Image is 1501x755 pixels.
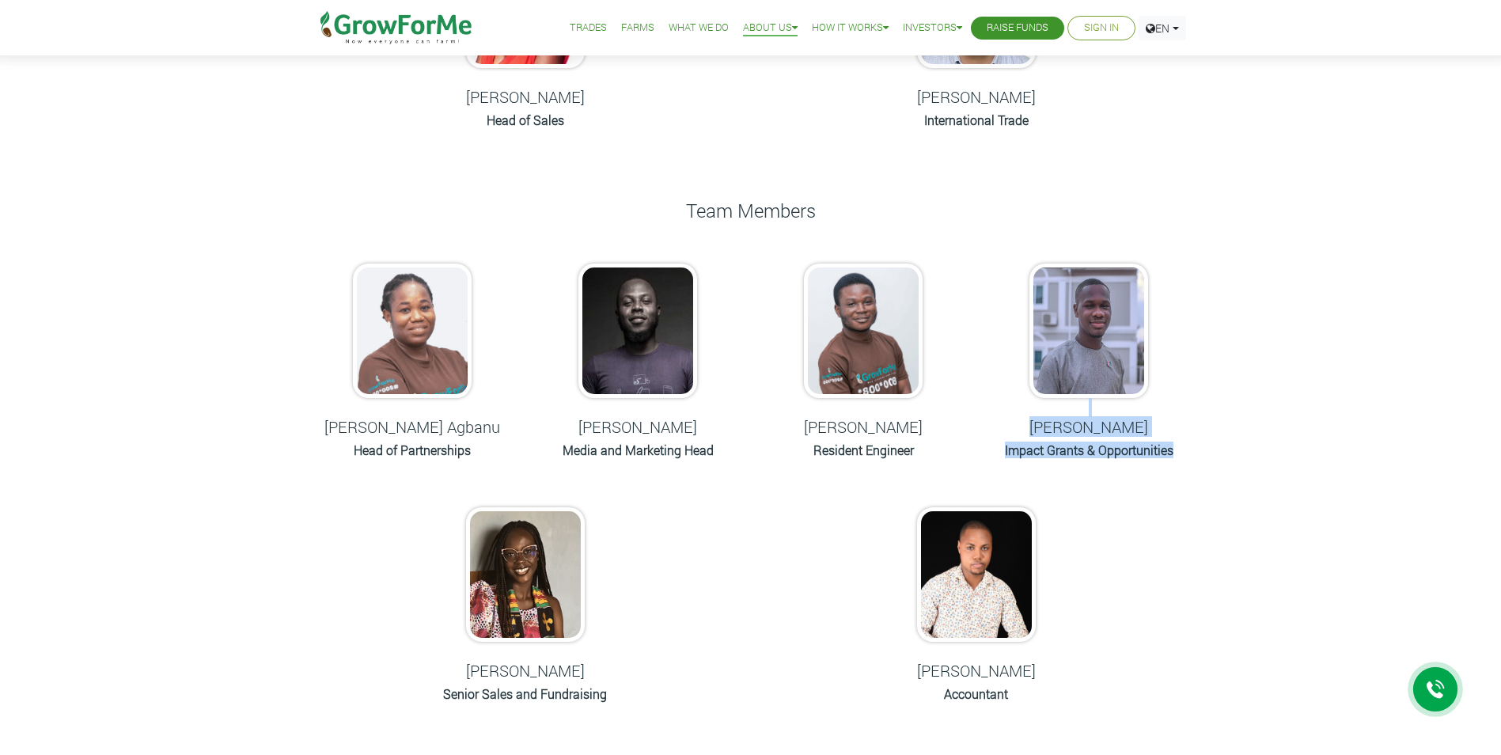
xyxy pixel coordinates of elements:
[432,686,618,701] h6: Senior Sales and Fundraising
[771,417,957,436] h5: [PERSON_NAME]
[883,87,1069,106] h5: [PERSON_NAME]
[432,112,618,127] h6: Head of Sales
[812,20,889,36] a: How it Works
[1029,264,1148,398] img: growforme image
[545,417,731,436] h5: [PERSON_NAME]
[570,20,607,36] a: Trades
[312,199,1190,222] h4: Team Members
[432,87,618,106] h5: [PERSON_NAME]
[917,507,1036,642] img: growforme image
[987,20,1048,36] a: Raise Funds
[432,661,618,680] h5: [PERSON_NAME]
[883,112,1069,127] h6: International Trade
[804,264,923,398] img: growforme image
[320,417,506,436] h5: [PERSON_NAME] Agbanu
[883,661,1069,680] h5: [PERSON_NAME]
[1084,20,1119,36] a: Sign In
[903,20,962,36] a: Investors
[996,417,1182,436] h5: [PERSON_NAME]
[771,442,957,457] h6: Resident Engineer
[320,442,506,457] h6: Head of Partnerships
[669,20,729,36] a: What We Do
[545,442,731,457] h6: Media and Marketing Head
[743,20,798,36] a: About Us
[466,507,585,642] img: growforme image
[353,264,472,398] img: growforme image
[883,686,1069,701] h6: Accountant
[1139,16,1186,40] a: EN
[996,442,1182,457] h6: Impact Grants & Opportunities
[578,264,697,398] img: growforme image
[621,20,654,36] a: Farms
